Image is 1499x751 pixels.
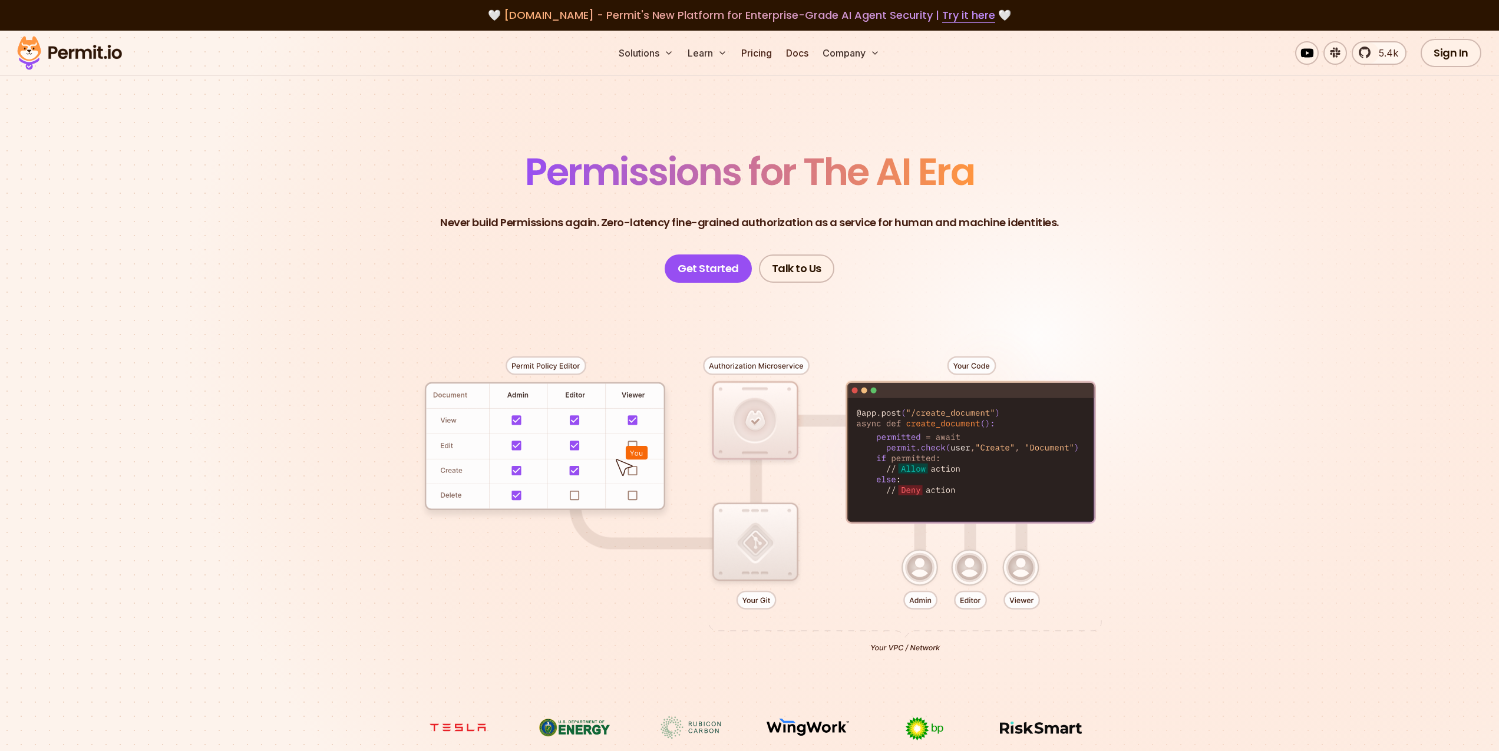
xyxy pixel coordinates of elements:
img: Wingwork [764,716,852,739]
a: Docs [781,41,813,65]
span: 5.4k [1372,46,1398,60]
div: 🤍 🤍 [28,7,1471,24]
img: US department of energy [530,716,619,739]
a: Get Started [665,254,752,283]
img: bp [880,716,969,741]
img: Risksmart [997,716,1085,739]
img: Permit logo [12,33,127,73]
img: tesla [414,716,502,739]
span: [DOMAIN_NAME] - Permit's New Platform for Enterprise-Grade AI Agent Security | [504,8,995,22]
p: Never build Permissions again. Zero-latency fine-grained authorization as a service for human and... [440,214,1059,231]
a: Pricing [737,41,777,65]
button: Solutions [614,41,678,65]
img: Rubicon [647,716,735,739]
a: 5.4k [1352,41,1406,65]
button: Company [818,41,884,65]
button: Learn [683,41,732,65]
a: Talk to Us [759,254,834,283]
a: Sign In [1421,39,1481,67]
span: Permissions for The AI Era [525,145,974,198]
a: Try it here [942,8,995,23]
